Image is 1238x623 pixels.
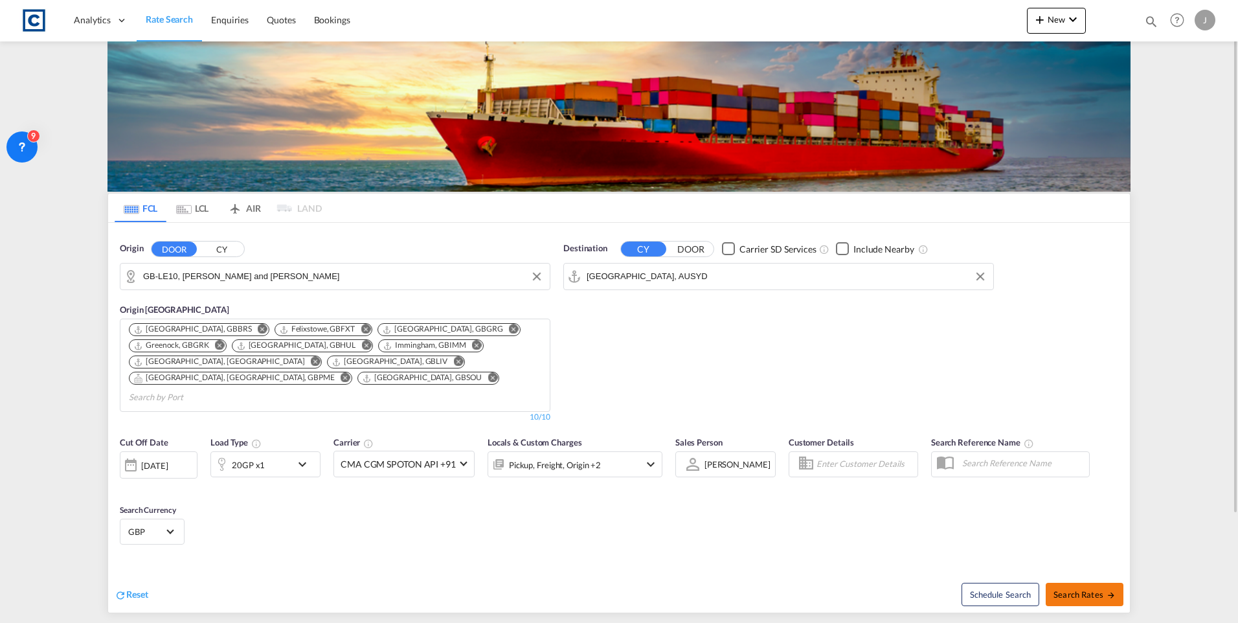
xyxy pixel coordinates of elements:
[146,14,193,25] span: Rate Search
[120,437,168,447] span: Cut Off Date
[1195,10,1215,30] div: J
[127,319,543,408] md-chips-wrap: Chips container. Use arrow keys to select chips.
[199,242,244,256] button: CY
[353,340,372,353] button: Remove
[120,505,176,515] span: Search Currency
[703,455,772,473] md-select: Sales Person: Jay Paisley
[279,324,355,335] div: Felixstowe, GBFXT
[133,372,335,383] div: Portsmouth, HAM, GBPME
[341,458,456,471] span: CMA CGM SPOTON API +91
[819,244,829,255] md-icon: Unchecked: Search for CY (Container Yard) services for all selected carriers.Checked : Search for...
[166,194,218,222] md-tab-item: LCL
[120,304,229,315] span: Origin [GEOGRAPHIC_DATA]
[133,324,254,335] div: Press delete to remove this chip.
[129,387,252,408] input: Chips input.
[962,583,1039,606] button: Note: By default Schedule search will only considerorigin ports, destination ports and cut off da...
[120,451,197,479] div: [DATE]
[210,451,321,477] div: 20GP x1icon-chevron-down
[675,437,723,447] span: Sales Person
[363,438,374,449] md-icon: The selected Trucker/Carrierwill be displayed in the rate results If the rates are from another f...
[445,356,464,369] button: Remove
[668,242,714,256] button: DOOR
[488,451,662,477] div: Pickup Freight Origin Destination Factory Stuffingicon-chevron-down
[739,243,816,256] div: Carrier SD Services
[383,340,466,351] div: Immingham, GBIMM
[74,14,111,27] span: Analytics
[302,356,321,369] button: Remove
[563,242,607,255] span: Destination
[382,324,506,335] div: Press delete to remove this chip.
[332,372,352,385] button: Remove
[211,14,249,25] span: Enquiries
[126,589,148,600] span: Reset
[816,455,914,474] input: Enter Customer Details
[236,340,359,351] div: Press delete to remove this chip.
[333,437,374,447] span: Carrier
[509,456,601,474] div: Pickup Freight Origin Destination Factory Stuffing
[621,242,666,256] button: CY
[1032,12,1048,27] md-icon: icon-plus 400-fg
[232,456,265,474] div: 20GP x1
[207,340,226,353] button: Remove
[236,340,356,351] div: Hull, GBHUL
[128,526,164,538] span: GBP
[295,457,317,472] md-icon: icon-chevron-down
[362,372,482,383] div: Southampton, GBSOU
[115,588,148,602] div: icon-refreshReset
[227,201,243,210] md-icon: icon-airplane
[108,223,1130,613] div: Origin DOOR CY GB-LE10, Hinckley and BosworthOrigin [GEOGRAPHIC_DATA] Chips container. Use arrow ...
[251,438,262,449] md-icon: icon-information-outline
[464,340,483,353] button: Remove
[279,324,357,335] div: Press delete to remove this chip.
[1166,9,1188,31] span: Help
[564,264,993,289] md-input-container: Sydney, AUSYD
[501,324,520,337] button: Remove
[1032,14,1081,25] span: New
[931,437,1034,447] span: Search Reference Name
[479,372,499,385] button: Remove
[133,356,307,367] div: Press delete to remove this chip.
[133,340,209,351] div: Greenock, GBGRK
[115,194,166,222] md-tab-item: FCL
[836,242,914,256] md-checkbox: Checkbox No Ink
[133,324,252,335] div: Bristol, GBBRS
[107,41,1131,192] img: LCL+%26+FCL+BACKGROUND.png
[332,356,447,367] div: Liverpool, GBLIV
[120,264,550,289] md-input-container: GB-LE10, Hinckley and Bosworth
[1024,438,1034,449] md-icon: Your search will be saved by the below given name
[789,437,854,447] span: Customer Details
[1166,9,1195,32] div: Help
[704,459,771,470] div: [PERSON_NAME]
[218,194,270,222] md-tab-item: AIR
[1027,8,1086,34] button: icon-plus 400-fgNewicon-chevron-down
[120,242,143,255] span: Origin
[587,267,987,286] input: Search by Port
[383,340,468,351] div: Press delete to remove this chip.
[530,412,550,423] div: 10/10
[127,522,177,541] md-select: Select Currency: £ GBPUnited Kingdom Pound
[332,356,450,367] div: Press delete to remove this chip.
[152,242,197,256] button: DOOR
[19,6,49,35] img: 1fdb9190129311efbfaf67cbb4249bed.jpeg
[1053,589,1116,600] span: Search Rates
[853,243,914,256] div: Include Nearby
[1065,12,1081,27] md-icon: icon-chevron-down
[488,437,582,447] span: Locals & Custom Charges
[1046,583,1123,606] button: Search Ratesicon-arrow-right
[1144,14,1158,34] div: icon-magnify
[918,244,928,255] md-icon: Unchecked: Ignores neighbouring ports when fetching rates.Checked : Includes neighbouring ports w...
[1107,591,1116,600] md-icon: icon-arrow-right
[362,372,485,383] div: Press delete to remove this chip.
[314,14,350,25] span: Bookings
[115,589,126,601] md-icon: icon-refresh
[115,194,322,222] md-pagination-wrapper: Use the left and right arrow keys to navigate between tabs
[971,267,990,286] button: Clear Input
[141,460,168,471] div: [DATE]
[382,324,503,335] div: Grangemouth, GBGRG
[956,453,1089,473] input: Search Reference Name
[143,267,543,286] input: Search by Door
[643,457,658,472] md-icon: icon-chevron-down
[1144,14,1158,28] md-icon: icon-magnify
[133,340,212,351] div: Press delete to remove this chip.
